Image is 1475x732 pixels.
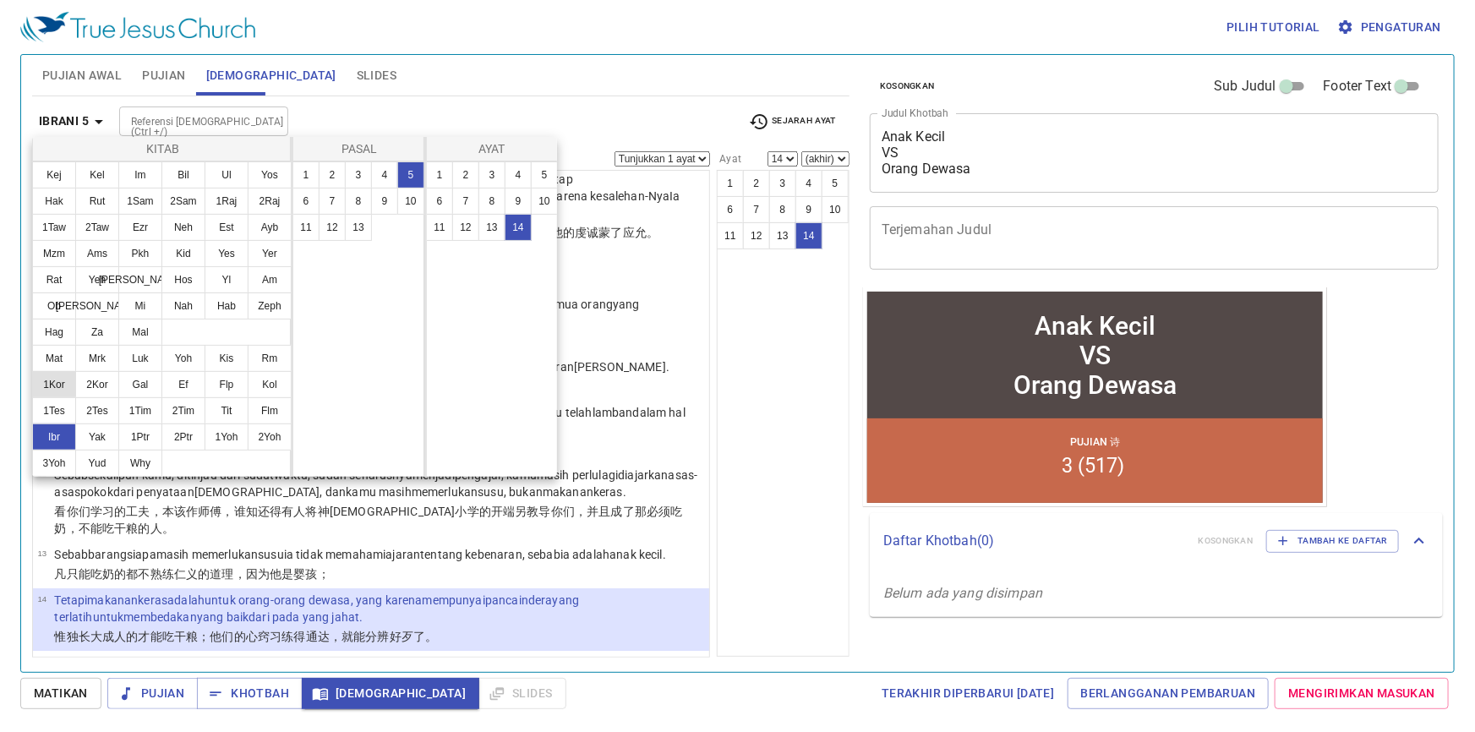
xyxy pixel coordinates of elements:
button: Ibr [32,423,76,451]
p: Kitab [36,140,289,157]
button: 2Tes [75,397,119,424]
button: Flm [248,397,292,424]
button: Kis [205,345,249,372]
button: 2Raj [248,188,292,215]
button: 13 [345,214,372,241]
button: Ef [161,371,205,398]
button: Flp [205,371,249,398]
button: Yos [248,161,292,188]
button: 7 [319,188,346,215]
button: 14 [505,214,532,241]
button: 1 [426,161,453,188]
button: Why [118,450,162,477]
button: Ams [75,240,119,267]
button: Yeh [75,266,119,293]
p: Pujian 诗 [207,148,257,162]
button: 2Ptr [161,423,205,451]
button: Tit [205,397,249,424]
button: Hab [205,292,249,320]
div: Anak Kecil VS Orang Dewasa [150,24,314,112]
button: 2Tim [161,397,205,424]
button: 11 [292,214,320,241]
button: Ayb [248,214,292,241]
button: Est [205,214,249,241]
button: 13 [478,214,505,241]
button: 2 [452,161,479,188]
button: Mi [118,292,162,320]
p: Pasal [297,140,422,157]
button: Bil [161,161,205,188]
button: 2Sam [161,188,205,215]
button: 1Ptr [118,423,162,451]
button: 1Taw [32,214,76,241]
button: 4 [505,161,532,188]
button: Yoh [161,345,205,372]
button: Yer [248,240,292,267]
button: Yl [205,266,249,293]
button: 1Yoh [205,423,249,451]
button: Rut [75,188,119,215]
button: [PERSON_NAME] [118,266,162,293]
button: 8 [345,188,372,215]
button: Ul [205,161,249,188]
button: Mzm [32,240,76,267]
button: Hos [161,266,205,293]
button: Mrk [75,345,119,372]
button: Kol [248,371,292,398]
button: Kid [161,240,205,267]
button: Gal [118,371,162,398]
button: 2Yoh [248,423,292,451]
button: 10 [397,188,424,215]
p: Ayat [430,140,554,157]
button: Zeph [248,292,292,320]
button: 3Yoh [32,450,76,477]
button: Za [75,319,119,346]
button: Nah [161,292,205,320]
button: 1Raj [205,188,249,215]
button: 12 [452,214,479,241]
button: Mal [118,319,162,346]
button: 11 [426,214,453,241]
button: Kel [75,161,119,188]
button: 9 [505,188,532,215]
button: 2 [319,161,346,188]
button: Yes [205,240,249,267]
button: 1 [292,161,320,188]
button: 1Kor [32,371,76,398]
button: Am [248,266,292,293]
button: Ob [32,292,76,320]
button: 12 [319,214,346,241]
button: 10 [531,188,558,215]
button: Im [118,161,162,188]
button: 1Tes [32,397,76,424]
button: 2Kor [75,371,119,398]
button: Rm [248,345,292,372]
button: Hak [32,188,76,215]
button: Hag [32,319,76,346]
button: 1Sam [118,188,162,215]
button: 1Tim [118,397,162,424]
button: Neh [161,214,205,241]
button: 3 [478,161,505,188]
button: Yud [75,450,119,477]
button: 7 [452,188,479,215]
button: Luk [118,345,162,372]
button: Yak [75,423,119,451]
button: 2Taw [75,214,119,241]
button: Mat [32,345,76,372]
button: 5 [531,161,558,188]
button: 4 [371,161,398,188]
button: 6 [426,188,453,215]
button: Ezr [118,214,162,241]
button: Kej [32,161,76,188]
button: 6 [292,188,320,215]
button: 5 [397,161,424,188]
button: 9 [371,188,398,215]
button: 8 [478,188,505,215]
li: 3 (517) [199,167,261,190]
button: 3 [345,161,372,188]
button: Rat [32,266,76,293]
button: [PERSON_NAME] [75,292,119,320]
button: Pkh [118,240,162,267]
